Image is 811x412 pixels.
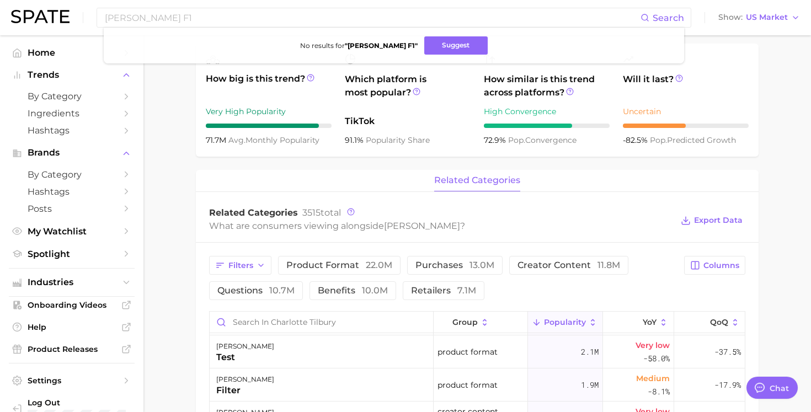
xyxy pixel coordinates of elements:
span: 13.0m [469,260,494,270]
span: product format [437,345,498,359]
button: ShowUS Market [716,10,803,25]
span: [PERSON_NAME] [384,221,460,231]
span: Settings [28,376,116,386]
abbr: average [228,135,246,145]
span: Export Data [694,216,743,225]
span: -82.5% [623,135,650,145]
span: -8.1% [648,385,670,398]
span: benefits [318,286,388,295]
span: Medium [636,372,670,385]
span: -17.9% [714,378,741,392]
span: Help [28,322,116,332]
span: 10.0m [362,285,388,296]
span: 3515 [302,207,321,218]
button: Suggest [424,36,488,55]
a: Ingredients [9,105,135,122]
a: by Category [9,166,135,183]
div: Very High Popularity [206,105,332,118]
button: [PERSON_NAME]filterproduct format1.9mMedium-8.1%-17.9% [210,368,745,402]
span: 10.7m [269,285,295,296]
span: Hashtags [28,125,116,136]
span: Product Releases [28,344,116,354]
span: total [302,207,341,218]
span: 2.1m [581,345,599,359]
a: Home [9,44,135,61]
span: product format [286,261,392,270]
button: Columns [684,256,745,275]
span: 1.9m [581,378,599,392]
span: by Category [28,169,116,180]
button: Filters [209,256,271,275]
div: High Convergence [484,105,610,118]
span: group [452,318,478,327]
a: Onboarding Videos [9,297,135,313]
span: Log Out [28,398,132,408]
input: Search in charlotte tilbury [210,312,433,333]
div: [PERSON_NAME] [216,373,274,386]
span: -58.0% [643,352,670,365]
span: 71.7m [206,135,228,145]
div: 5 / 10 [623,124,749,128]
span: monthly popularity [228,135,319,145]
span: questions [217,286,295,295]
div: What are consumers viewing alongside ? [209,218,673,233]
span: QoQ [710,318,728,327]
span: Brands [28,148,116,158]
span: Very low [636,339,670,352]
span: Ingredients [28,108,116,119]
input: Search here for a brand, industry, or ingredient [104,8,641,27]
span: 7.1m [457,285,476,296]
span: 91.1% [345,135,366,145]
div: [PERSON_NAME] [216,340,274,353]
span: popularity share [366,135,430,145]
button: YoY [603,312,674,333]
span: purchases [415,261,494,270]
a: Settings [9,372,135,389]
span: 22.0m [366,260,392,270]
a: Product Releases [9,341,135,357]
a: Hashtags [9,183,135,200]
div: filter [216,384,274,397]
a: by Category [9,88,135,105]
span: creator content [517,261,620,270]
strong: " [PERSON_NAME] F1 " [345,41,418,50]
span: related categories [434,175,520,185]
span: Search [653,13,684,23]
a: Spotlight [9,245,135,263]
div: test [216,351,274,364]
div: 7 / 10 [484,124,610,128]
button: QoQ [674,312,745,333]
span: How big is this trend? [206,72,332,99]
span: TikTok [345,115,471,128]
span: 11.8m [597,260,620,270]
button: [PERSON_NAME]testproduct format2.1mVery low-58.0%-37.5% [210,335,745,368]
button: Export Data [678,213,745,228]
button: Popularity [528,312,603,333]
span: by Category [28,91,116,101]
span: retailers [411,286,476,295]
div: 9 / 10 [206,124,332,128]
span: Posts [28,204,116,214]
span: Which platform is most popular? [345,73,471,109]
span: My Watchlist [28,226,116,237]
button: Industries [9,274,135,291]
a: Posts [9,200,135,217]
span: -37.5% [714,345,741,359]
span: Will it last? [623,73,749,99]
button: Trends [9,67,135,83]
span: convergence [508,135,577,145]
span: Home [28,47,116,58]
abbr: popularity index [650,135,667,145]
span: No results for [300,41,418,50]
span: Spotlight [28,249,116,259]
span: Trends [28,70,116,80]
span: product format [437,378,498,392]
span: Onboarding Videos [28,300,116,310]
span: Columns [703,261,739,270]
span: Hashtags [28,186,116,197]
a: My Watchlist [9,223,135,240]
span: Related Categories [209,207,298,218]
span: predicted growth [650,135,736,145]
button: Brands [9,145,135,161]
span: How similar is this trend across platforms? [484,73,610,99]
